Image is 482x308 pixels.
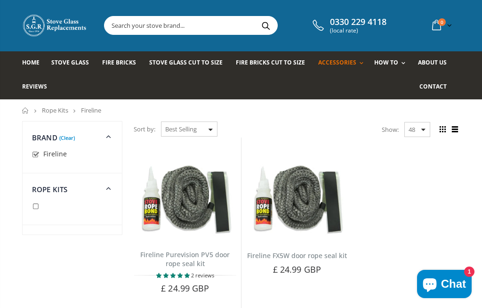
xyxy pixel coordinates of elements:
[32,185,67,194] span: Rope Kits
[318,51,368,75] a: Accessories
[156,272,191,279] span: 5.00 stars
[81,106,101,114] span: Fireline
[438,18,446,26] span: 0
[51,58,89,66] span: Stove Glass
[102,51,143,75] a: Fire Bricks
[102,58,136,66] span: Fire Bricks
[437,124,448,135] span: Grid view
[236,51,312,75] a: Fire Bricks Cut To Size
[149,58,222,66] span: Stove Glass Cut To Size
[104,16,364,34] input: Search your stove brand...
[140,250,230,268] a: Fireline Purevision PV5 door rope seal kit
[22,58,40,66] span: Home
[134,121,155,138] span: Sort by:
[246,161,348,239] img: Fireline FX5W door rope seal kit
[428,16,454,34] a: 0
[22,107,29,113] a: Home
[22,51,47,75] a: Home
[42,106,68,114] a: Rope Kits
[418,58,447,66] span: About us
[32,133,57,142] span: Brand
[382,122,399,137] span: Show:
[418,51,454,75] a: About us
[134,161,236,239] img: Stovax Stockton 11 door rope seal kit
[22,75,54,99] a: Reviews
[51,51,96,75] a: Stove Glass
[236,58,305,66] span: Fire Bricks Cut To Size
[450,124,460,135] span: List view
[318,58,356,66] span: Accessories
[273,264,321,275] span: £ 24.99 GBP
[419,82,447,90] span: Contact
[191,272,214,279] span: 2 reviews
[374,58,398,66] span: How To
[149,51,229,75] a: Stove Glass Cut To Size
[59,137,75,139] a: (Clear)
[161,283,209,294] span: £ 24.99 GBP
[247,251,347,260] a: Fireline FX5W door rope seal kit
[22,82,47,90] span: Reviews
[374,51,410,75] a: How To
[22,14,88,37] img: Stove Glass Replacement
[419,75,454,99] a: Contact
[255,16,276,34] button: Search
[43,149,67,158] span: Fireline
[414,270,474,300] inbox-online-store-chat: Shopify online store chat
